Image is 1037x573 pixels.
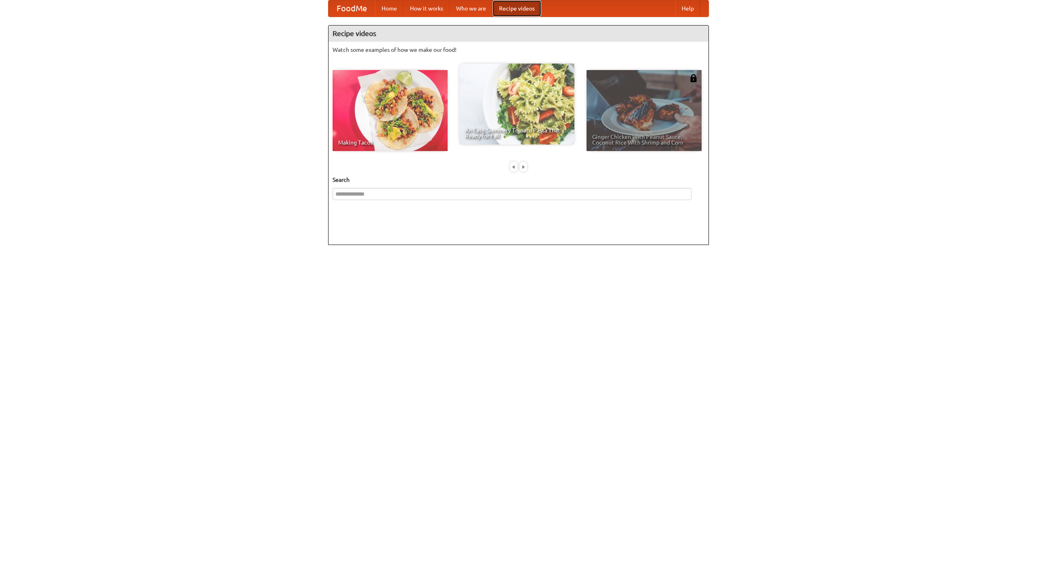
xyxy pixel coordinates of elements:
a: Recipe videos [493,0,541,17]
p: Watch some examples of how we make our food! [333,46,704,54]
h4: Recipe videos [329,26,708,42]
span: Making Tacos [338,140,442,145]
a: FoodMe [329,0,375,17]
div: » [520,162,527,172]
a: Making Tacos [333,70,448,151]
a: How it works [403,0,450,17]
a: Who we are [450,0,493,17]
a: Home [375,0,403,17]
div: « [510,162,517,172]
span: An Easy, Summery Tomato Pasta That's Ready for Fall [465,128,569,139]
a: An Easy, Summery Tomato Pasta That's Ready for Fall [459,64,574,145]
h5: Search [333,176,704,184]
a: Help [675,0,700,17]
img: 483408.png [689,74,698,82]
